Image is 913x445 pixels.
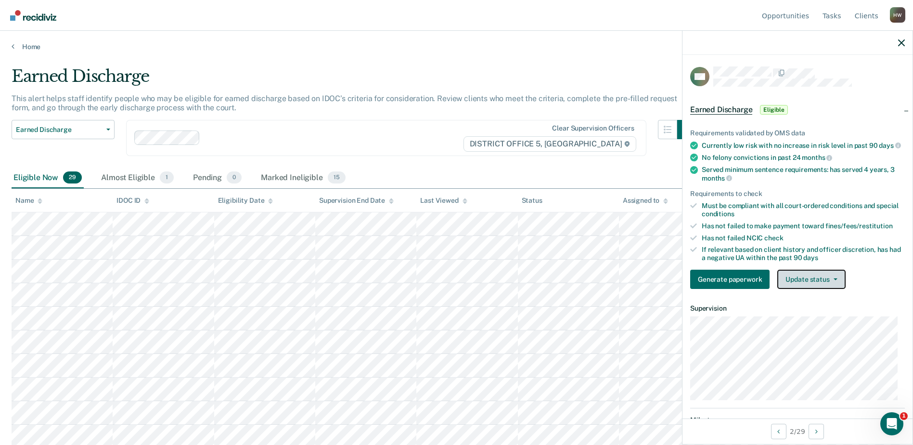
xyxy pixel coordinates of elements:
div: Last Viewed [420,196,467,205]
span: Eligible [760,105,787,115]
span: months [802,154,832,161]
button: Next Opportunity [809,424,824,439]
div: If relevant based on client history and officer discretion, has had a negative UA within the past 90 [702,246,905,262]
span: DISTRICT OFFICE 5, [GEOGRAPHIC_DATA] [463,136,636,152]
button: Generate paperwork [690,270,770,289]
div: Requirements validated by OMS data [690,129,905,137]
div: H W [890,7,905,23]
span: 15 [328,171,346,184]
span: 1 [900,412,908,420]
div: Name [15,196,42,205]
span: 1 [160,171,174,184]
div: Pending [191,168,244,189]
a: Home [12,42,901,51]
div: Assigned to [623,196,668,205]
div: Must be compliant with all court-ordered conditions and special [702,202,905,218]
span: days [803,254,818,262]
span: fines/fees/restitution [825,222,893,230]
div: Has not failed to make payment toward [702,222,905,230]
div: IDOC ID [116,196,149,205]
div: Almost Eligible [99,168,176,189]
img: Recidiviz [10,10,56,21]
dt: Supervision [690,304,905,313]
span: Earned Discharge [16,126,103,134]
span: conditions [702,210,734,218]
div: Has not failed NCIC [702,234,905,242]
div: Currently low risk with no increase in risk level in past 90 [702,141,905,150]
button: Profile dropdown button [890,7,905,23]
div: No felony convictions in past 24 [702,153,905,162]
div: Earned Discharge [12,66,696,94]
span: days [879,142,900,149]
div: 2 / 29 [682,419,913,444]
div: Clear supervision officers [552,124,634,132]
div: Marked Ineligible [259,168,347,189]
div: Requirements to check [690,190,905,198]
span: Earned Discharge [690,105,752,115]
div: Served minimum sentence requirements: has served 4 years, 3 [702,166,905,182]
a: Navigate to form link [690,270,773,289]
div: Eligible Now [12,168,84,189]
dt: Milestones [690,416,905,424]
iframe: Intercom live chat [880,412,903,435]
button: Update status [777,270,845,289]
span: 0 [227,171,242,184]
div: Eligibility Date [218,196,273,205]
div: Status [522,196,542,205]
button: Previous Opportunity [771,424,786,439]
span: months [702,174,732,182]
div: Supervision End Date [319,196,394,205]
p: This alert helps staff identify people who may be eligible for earned discharge based on IDOC’s c... [12,94,677,112]
span: 29 [63,171,82,184]
span: check [764,234,783,242]
div: Earned DischargeEligible [682,94,913,125]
